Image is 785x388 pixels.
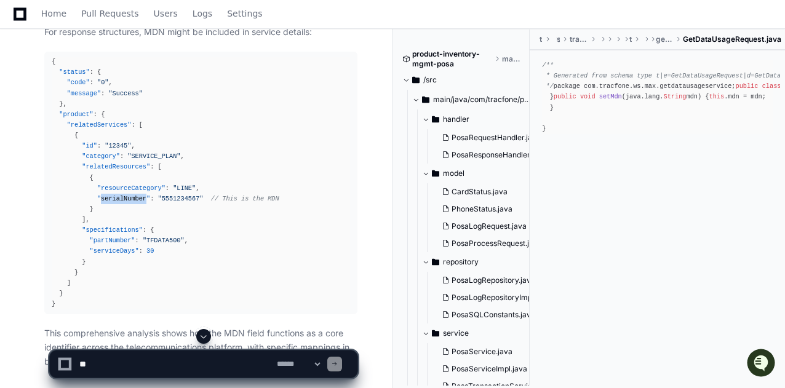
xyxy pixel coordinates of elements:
span: PosaLogRepository.java [452,275,535,285]
span: } [59,290,63,297]
svg: Directory [432,255,439,269]
span: } [74,269,78,276]
span: model [443,168,464,178]
span: "resourceCategory" [97,184,165,192]
span: , [63,100,67,108]
button: service [422,323,540,343]
span: repository [443,257,479,267]
span: : [150,163,154,170]
button: main/java/com/tracfone/posa [412,90,530,109]
span: "product" [59,111,93,118]
button: PosaLogRepositoryImpl.java [437,289,543,306]
span: , [181,152,185,160]
span: : [90,79,94,86]
span: "Success" [108,90,142,97]
span: "5551234567" [158,195,204,202]
span: GetDataUsageRequest.java [683,34,781,44]
span: [ [139,121,143,129]
img: 1756235613930-3d25f9e4-fa56-45dd-b3ad-e072dfbd1548 [12,92,34,114]
span: : [101,90,105,97]
span: } [82,258,86,266]
span: (java.lang. mdn) [622,93,701,100]
span: "status" [59,68,89,76]
span: { [97,68,101,76]
span: "relatedServices" [67,121,132,129]
span: master [502,54,520,64]
button: PhoneStatus.java [437,200,542,218]
span: "serialNumber" [97,195,150,202]
svg: Directory [432,112,439,127]
span: this [709,93,724,100]
p: For response structures, MDN might be included in service details: [44,25,357,39]
span: : [143,226,146,234]
span: "relatedResources" [82,163,150,170]
span: } [90,205,94,213]
button: repository [422,252,540,272]
button: /src [402,70,520,90]
span: "code" [67,79,90,86]
svg: Directory [412,73,420,87]
img: PlayerZero [12,12,37,37]
span: tracfone-jaxws-clients [570,34,589,44]
button: PosaProcessRequest.java [437,235,542,252]
span: "category" [82,152,120,160]
div: We're offline, but we'll be back soon! [42,104,178,114]
span: : [135,237,139,244]
span: "message" [67,90,101,97]
span: "partNumber" [90,237,135,244]
span: ] [67,279,71,287]
span: } [52,300,55,307]
span: { [150,226,154,234]
span: PhoneStatus.java [452,204,512,214]
button: PosaSQLConstants.java [437,306,543,323]
span: : [97,142,101,149]
svg: Directory [432,326,439,341]
span: PosaResponseHandler.java [452,150,546,160]
span: , [185,237,188,244]
button: PosaRequestHandler.java [437,129,543,146]
span: // This is the MDN [211,195,279,202]
button: PosaLogRepository.java [437,272,543,289]
span: : [90,68,94,76]
span: Pull Requests [81,10,138,17]
span: /src [423,75,437,85]
span: , [131,142,135,149]
span: } [59,100,63,108]
a: Powered byPylon [87,129,149,138]
span: , [196,184,199,192]
span: PosaLogRequest.java [452,221,527,231]
span: : [139,247,143,255]
span: setMdn [599,93,622,100]
span: Users [154,10,178,17]
div: Welcome [12,49,224,69]
span: services [557,34,560,44]
span: tracfone [540,34,542,44]
div: Start new chat [42,92,202,104]
span: : [94,111,97,118]
span: { [74,132,78,139]
span: product-inventory-mgmt-posa [412,49,492,69]
span: String [664,93,687,100]
span: Home [41,10,66,17]
button: CardStatus.java [437,183,542,200]
span: public [554,93,576,100]
span: "SERVICE_PLAN" [127,152,180,160]
svg: Directory [432,166,439,181]
iframe: Open customer support [746,347,779,381]
span: , [108,79,112,86]
button: Start new chat [209,95,224,110]
span: "12345" [105,142,131,149]
span: PosaProcessRequest.java [452,239,542,248]
span: CardStatus.java [452,187,508,197]
span: ] [82,216,86,223]
span: tracfone [629,34,632,44]
button: PosaLogRequest.java [437,218,542,235]
span: getdatausageservice [656,34,673,44]
span: PosaRequestHandler.java [452,133,541,143]
span: service [443,328,469,338]
span: Settings [227,10,262,17]
p: This comprehensive analysis shows how the MDN field functions as a core identifier across the tel... [44,327,357,368]
button: PosaResponseHandler.java [437,146,543,164]
span: 30 [146,247,154,255]
span: handler [443,114,469,124]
